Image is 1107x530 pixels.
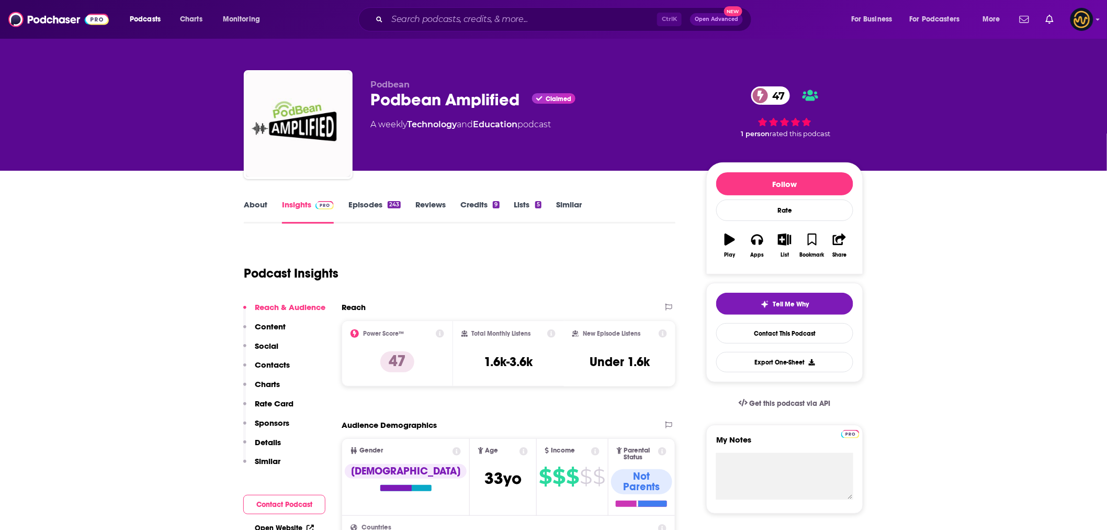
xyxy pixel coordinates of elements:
[751,86,790,105] a: 47
[485,447,499,454] span: Age
[706,80,863,145] div: 47 1 personrated this podcast
[593,468,605,485] span: $
[903,11,975,28] button: open menu
[751,252,764,258] div: Apps
[255,360,290,370] p: Contacts
[484,468,522,489] span: 33 yo
[370,118,551,131] div: A weekly podcast
[255,418,289,428] p: Sponsors
[716,323,853,344] a: Contact This Podcast
[246,72,351,177] img: Podbean Amplified
[583,330,640,337] h2: New Episode Listens
[243,302,325,322] button: Reach & Audience
[716,227,743,264] button: Play
[611,469,672,494] div: Not Parents
[750,399,831,408] span: Get this podcast via API
[243,418,289,437] button: Sponsors
[282,200,334,224] a: InsightsPodchaser Pro
[567,468,579,485] span: $
[255,437,281,447] p: Details
[243,399,293,418] button: Rate Card
[781,252,789,258] div: List
[539,468,552,485] span: $
[472,330,531,337] h2: Total Monthly Listens
[173,11,209,28] a: Charts
[216,11,274,28] button: open menu
[315,201,334,209] img: Podchaser Pro
[730,391,839,416] a: Get this podcast via API
[851,12,893,27] span: For Business
[910,12,960,27] span: For Podcasters
[798,227,826,264] button: Bookmark
[345,464,467,479] div: [DEMOGRAPHIC_DATA]
[841,430,860,438] img: Podchaser Pro
[342,420,437,430] h2: Audience Demographics
[832,252,846,258] div: Share
[387,11,657,28] input: Search podcasts, credits, & more...
[741,130,770,138] span: 1 person
[770,130,830,138] span: rated this podcast
[556,200,582,224] a: Similar
[1070,8,1093,31] span: Logged in as LowerStreet
[130,12,161,27] span: Podcasts
[695,17,738,22] span: Open Advanced
[255,399,293,408] p: Rate Card
[244,200,267,224] a: About
[1070,8,1093,31] button: Show profile menu
[380,351,414,372] p: 47
[725,252,736,258] div: Play
[975,11,1013,28] button: open menu
[122,11,174,28] button: open menu
[716,435,853,453] label: My Notes
[473,119,517,129] a: Education
[407,119,457,129] a: Technology
[800,252,824,258] div: Bookmark
[415,200,446,224] a: Reviews
[460,200,499,224] a: Credits9
[363,330,404,337] h2: Power Score™
[546,96,571,102] span: Claimed
[368,7,762,31] div: Search podcasts, credits, & more...
[657,13,682,26] span: Ctrl K
[348,200,401,224] a: Episodes243
[982,12,1000,27] span: More
[844,11,906,28] button: open menu
[773,300,809,308] span: Tell Me Why
[223,12,260,27] span: Monitoring
[255,456,280,466] p: Similar
[624,447,657,461] span: Parental Status
[762,86,790,105] span: 47
[370,80,410,90] span: Podbean
[553,468,566,485] span: $
[690,13,743,26] button: Open AdvancedNew
[255,322,286,332] p: Content
[243,360,290,379] button: Contacts
[243,456,280,476] button: Similar
[342,302,366,312] h2: Reach
[761,300,769,308] img: tell me why sparkle
[716,200,853,221] div: Rate
[743,227,771,264] button: Apps
[484,354,533,370] h3: 1.6k-3.6k
[388,201,401,208] div: 243
[580,468,592,485] span: $
[243,341,278,360] button: Social
[243,379,280,399] button: Charts
[255,379,280,389] p: Charts
[716,352,853,372] button: Export One-Sheet
[841,428,860,438] a: Pro website
[724,6,743,16] span: New
[255,302,325,312] p: Reach & Audience
[244,266,338,281] h1: Podcast Insights
[8,9,109,29] a: Podchaser - Follow, Share and Rate Podcasts
[590,354,650,370] h3: Under 1.6k
[1070,8,1093,31] img: User Profile
[180,12,202,27] span: Charts
[493,201,499,208] div: 9
[243,495,325,514] button: Contact Podcast
[243,322,286,341] button: Content
[716,293,853,315] button: tell me why sparkleTell Me Why
[771,227,798,264] button: List
[1042,10,1058,28] a: Show notifications dropdown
